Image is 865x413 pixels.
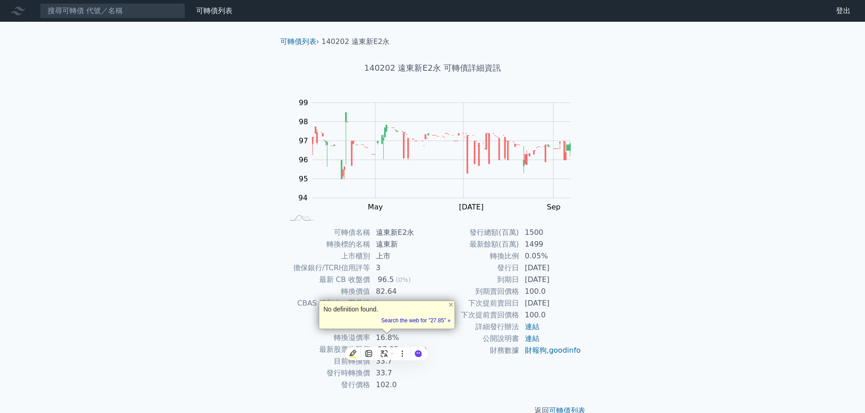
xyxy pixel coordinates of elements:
[525,346,547,355] a: 財報狗
[299,136,308,145] tspan: 97
[525,334,539,343] a: 連結
[371,238,433,250] td: 遠東新
[371,286,433,297] td: 82.64
[371,227,433,238] td: 遠東新E2永
[298,194,307,202] tspan: 94
[519,274,582,286] td: [DATE]
[284,355,371,367] td: 目前轉換價
[459,203,484,211] tspan: [DATE]
[519,227,582,238] td: 1500
[549,346,581,355] a: goodinfo
[284,274,371,286] td: 最新 CB 收盤價
[299,117,308,126] tspan: 98
[519,250,582,262] td: 0.05%
[433,286,519,297] td: 到期賣回價格
[284,344,371,355] td: 最新股票收盤價
[519,309,582,321] td: 100.0
[547,203,560,211] tspan: Sep
[371,262,433,274] td: 3
[525,322,539,331] a: 連結
[196,6,232,15] a: 可轉債列表
[433,250,519,262] td: 轉換比例
[284,379,371,391] td: 發行價格
[395,276,410,283] span: (0%)
[284,367,371,379] td: 發行時轉換價
[371,332,433,344] td: 16.8%
[519,286,582,297] td: 100.0
[284,320,371,332] td: CBAS 折現率
[284,262,371,274] td: 擔保銀行/TCRI信用評等
[433,333,519,345] td: 公開說明書
[368,203,383,211] tspan: May
[312,112,570,179] g: Series
[519,345,582,356] td: ,
[519,262,582,274] td: [DATE]
[371,297,433,320] td: 6.24
[284,332,371,344] td: 轉換溢價率
[284,227,371,238] td: 可轉債名稱
[519,238,582,250] td: 1499
[371,355,433,367] td: 33.7
[299,155,308,164] tspan: 96
[371,250,433,262] td: 上市
[294,98,584,211] g: Chart
[299,175,308,183] tspan: 95
[829,4,858,18] a: 登出
[820,369,865,413] div: 聊天小工具
[400,346,427,353] span: (+0.5%)
[433,262,519,274] td: 發行日
[371,367,433,379] td: 33.7
[40,3,185,19] input: 搜尋可轉債 代號／名稱
[376,344,400,355] div: 27.85
[433,345,519,356] td: 財務數據
[299,98,308,107] tspan: 99
[284,297,371,320] td: CBAS 權利金（百元報價）
[433,297,519,309] td: 下次提前賣回日
[284,286,371,297] td: 轉換價值
[321,36,390,47] li: 140202 遠東新E2永
[284,238,371,250] td: 轉換標的名稱
[433,321,519,333] td: 詳細發行辦法
[284,250,371,262] td: 上市櫃別
[280,37,316,46] a: 可轉債列表
[433,274,519,286] td: 到期日
[433,238,519,250] td: 最新餘額(百萬)
[280,36,319,47] li: ›
[376,274,396,285] div: 96.5
[273,62,593,74] h1: 140202 遠東新E2永 可轉債詳細資訊
[433,309,519,321] td: 下次提前賣回價格
[433,227,519,238] td: 發行總額(百萬)
[371,379,433,391] td: 102.0
[519,297,582,309] td: [DATE]
[820,369,865,413] iframe: Chat Widget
